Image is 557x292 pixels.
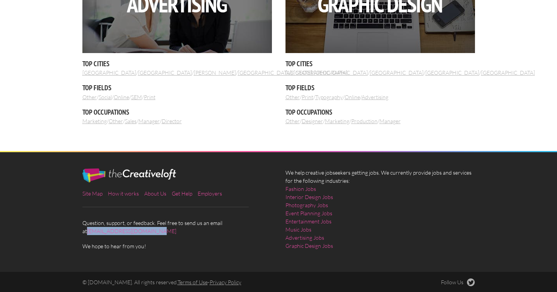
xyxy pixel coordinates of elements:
[125,118,137,124] a: Sales
[144,94,155,100] a: Print
[285,209,332,217] a: Event Planning Jobs
[285,225,311,234] a: Music Jobs
[285,234,324,242] a: Advertising Jobs
[114,94,129,100] a: Online
[278,168,482,256] div: We help creative jobseekers getting jobs. We currently provide jobs and services for the followin...
[285,83,475,93] h5: Top Fields
[82,94,97,100] a: Other
[314,69,368,76] a: [GEOGRAPHIC_DATA]
[82,168,176,182] img: The Creative Loft
[345,94,360,100] a: Online
[82,69,136,76] a: [GEOGRAPHIC_DATA]
[481,69,535,76] a: [GEOGRAPHIC_DATA]
[325,118,349,124] a: Marketing
[285,59,475,69] h5: Top Cities
[285,185,316,193] a: Fashion Jobs
[285,69,312,76] a: [US_STATE]
[194,69,236,76] a: [PERSON_NAME]
[302,94,313,100] a: Print
[138,69,192,76] a: [GEOGRAPHIC_DATA]
[285,217,331,225] a: Entertainment Jobs
[285,193,333,201] a: Interior Design Jobs
[82,242,272,250] span: We hope to hear from you!
[109,118,123,124] a: Other
[285,107,475,117] h5: Top Occupations
[285,201,328,209] a: Photography Jobs
[441,278,475,286] a: Follow Us
[87,228,176,234] a: [EMAIL_ADDRESS][DOMAIN_NAME]
[362,94,388,100] a: Advertising
[238,69,292,76] a: [GEOGRAPHIC_DATA]
[144,190,166,197] a: About Us
[178,279,208,285] a: Terms of Use
[285,118,300,124] a: Other
[99,94,112,100] a: Social
[82,59,272,69] h5: Top Cities
[75,278,380,286] div: © [DOMAIN_NAME]. All rights reserved. -
[302,118,323,124] a: Designer
[162,118,182,124] a: Director
[82,190,103,197] a: Site Map
[198,190,222,197] a: Employers
[425,69,479,76] a: [GEOGRAPHIC_DATA]
[285,94,300,100] a: Other
[138,118,160,124] a: Manager
[285,242,333,250] a: Graphic Design Jobs
[82,118,107,124] a: Marketing
[315,94,343,100] a: Typography
[351,118,378,124] a: Production
[82,107,272,117] h5: Top Occupations
[75,168,278,250] div: Question, support, or feedback. Feel free to send us an email at
[370,69,424,76] a: [GEOGRAPHIC_DATA]
[108,190,139,197] a: How it works
[379,118,401,124] a: Manager
[210,279,241,285] a: Privacy Policy
[82,83,272,93] h5: Top Fields
[172,190,192,197] a: Get Help
[131,94,142,100] a: SEM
